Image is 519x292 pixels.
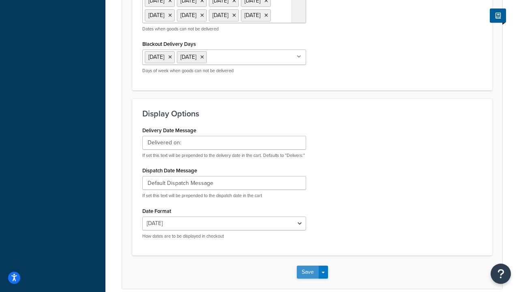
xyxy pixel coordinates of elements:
[142,233,306,239] p: How dates are to be displayed in checkout
[142,127,196,133] label: Delivery Date Message
[491,264,511,284] button: Open Resource Center
[142,136,306,150] input: Delivers:
[142,26,306,32] p: Dates when goods can not be delivered
[142,41,196,47] label: Blackout Delivery Days
[148,53,164,61] span: [DATE]
[142,167,197,174] label: Dispatch Date Message
[142,193,306,199] p: If set this text will be prepended to the dispatch date in the cart
[297,266,319,279] button: Save
[177,9,207,21] li: [DATE]
[142,152,306,159] p: If set this text will be prepended to the delivery date in the cart. Defaults to "Delivers:"
[490,9,506,23] button: Show Help Docs
[145,9,175,21] li: [DATE]
[241,9,271,21] li: [DATE]
[142,208,171,214] label: Date Format
[142,68,306,74] p: Days of week when goods can not be delivered
[209,9,239,21] li: [DATE]
[142,109,482,118] h3: Display Options
[180,53,196,61] span: [DATE]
